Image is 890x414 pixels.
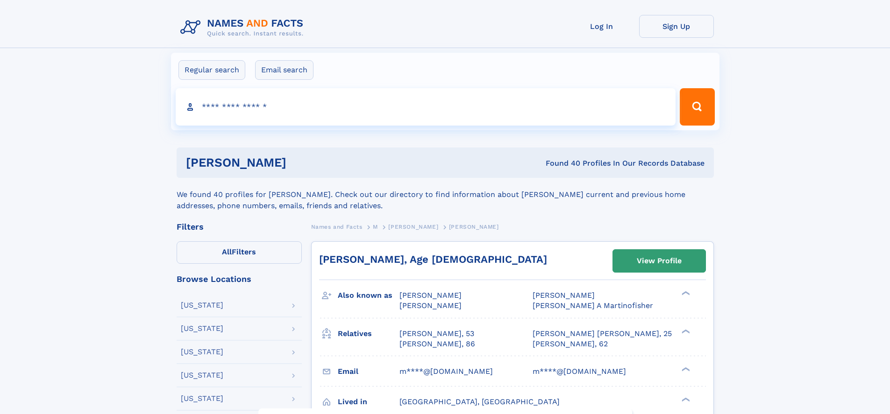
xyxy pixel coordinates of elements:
span: [PERSON_NAME] [533,291,595,300]
label: Filters [177,241,302,264]
a: [PERSON_NAME], 53 [399,329,474,339]
input: search input [176,88,676,126]
div: [US_STATE] [181,325,223,332]
span: All [222,247,232,256]
div: [US_STATE] [181,302,223,309]
label: Email search [255,60,313,80]
h3: Relatives [338,326,399,342]
a: [PERSON_NAME], Age [DEMOGRAPHIC_DATA] [319,253,547,265]
img: Logo Names and Facts [177,15,311,40]
a: [PERSON_NAME], 86 [399,339,475,349]
div: [US_STATE] [181,372,223,379]
a: [PERSON_NAME], 62 [533,339,608,349]
a: M [373,221,378,232]
div: View Profile [637,250,682,272]
a: Log In [564,15,639,38]
div: ❯ [679,290,691,296]
h3: Lived in [338,394,399,410]
div: [US_STATE] [181,395,223,402]
span: [PERSON_NAME] [399,301,462,310]
span: [PERSON_NAME] A Martinofisher [533,301,653,310]
a: [PERSON_NAME] [PERSON_NAME], 25 [533,329,672,339]
span: M [373,224,378,230]
span: [PERSON_NAME] [449,224,499,230]
div: Browse Locations [177,275,302,283]
label: Regular search [178,60,245,80]
div: ❯ [679,396,691,402]
span: [PERSON_NAME] [388,224,438,230]
h3: Also known as [338,288,399,303]
div: [US_STATE] [181,348,223,356]
div: We found 40 profiles for [PERSON_NAME]. Check out our directory to find information about [PERSON... [177,178,714,211]
a: [PERSON_NAME] [388,221,438,232]
a: Sign Up [639,15,714,38]
button: Search Button [680,88,714,126]
div: Filters [177,223,302,231]
h3: Email [338,364,399,379]
a: View Profile [613,250,705,272]
div: ❯ [679,328,691,334]
div: ❯ [679,366,691,372]
div: Found 40 Profiles In Our Records Database [416,158,705,168]
span: [PERSON_NAME] [399,291,462,300]
h1: [PERSON_NAME] [186,157,416,168]
span: [GEOGRAPHIC_DATA], [GEOGRAPHIC_DATA] [399,397,560,406]
a: Names and Facts [311,221,363,232]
